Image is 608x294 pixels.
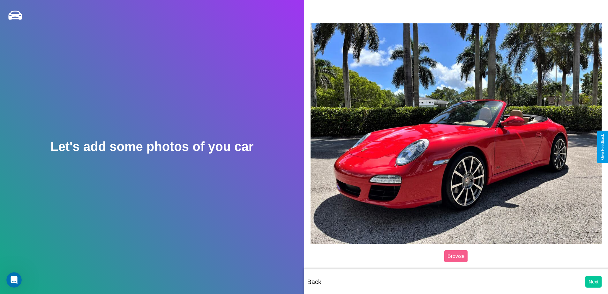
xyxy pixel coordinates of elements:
[50,139,253,154] h2: Let's add some photos of you car
[311,23,602,243] img: posted
[6,272,22,288] iframe: Intercom live chat
[444,250,468,262] label: Browse
[600,134,605,160] div: Give Feedback
[307,276,321,288] p: Back
[585,276,602,288] button: Next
